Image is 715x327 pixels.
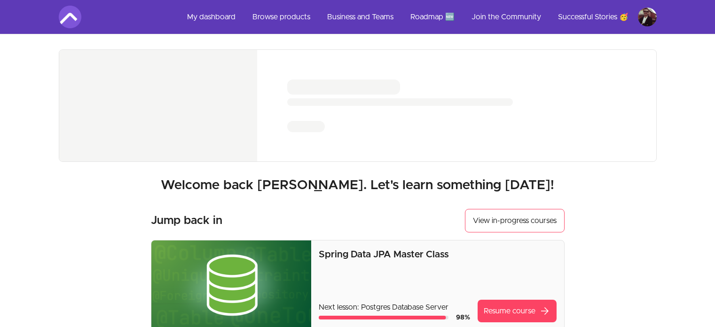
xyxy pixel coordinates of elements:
img: Amigoscode logo [59,6,81,28]
a: Business and Teams [320,6,401,28]
span: 98 % [456,314,470,321]
a: Roadmap 🆕 [403,6,462,28]
a: Resume coursearrow_forward [478,300,557,322]
a: My dashboard [180,6,243,28]
p: Next lesson: Postgres Database Server [319,302,470,313]
a: Browse products [245,6,318,28]
a: View in-progress courses [465,209,565,232]
a: Successful Stories 🥳 [550,6,636,28]
h3: Jump back in [151,213,222,228]
span: arrow_forward [539,305,550,317]
div: Course progress [319,316,448,319]
a: Join the Community [464,6,549,28]
h2: Welcome back [PERSON_NAME]. Let's learn something [DATE]! [59,177,657,194]
img: Profile image for Vlad [638,8,657,26]
p: Spring Data JPA Master Class [319,248,556,261]
nav: Main [180,6,657,28]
